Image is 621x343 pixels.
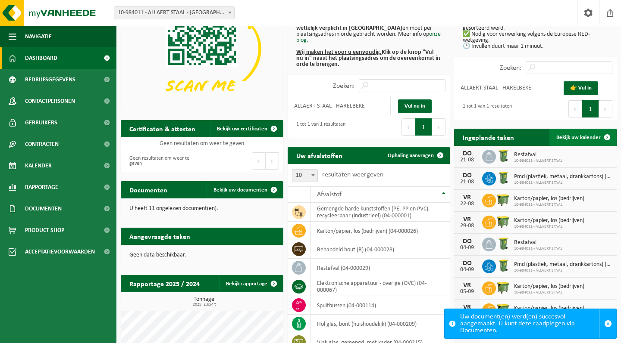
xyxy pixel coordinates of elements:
span: Contactpersonen [25,90,75,112]
span: Karton/papier, los (bedrijven) [514,283,584,290]
button: 1 [415,118,432,136]
h2: Aangevraagde taken [121,228,199,244]
div: VR [458,304,476,311]
a: Bekijk uw documenten [207,181,282,198]
td: spuitbussen (04-000114) [310,296,450,315]
td: ALLAERT STAAL - HARELBEKE [288,96,391,115]
div: Uw document(en) werd(en) succesvol aangemaakt. U kunt deze raadplegen via Documenten. [460,309,599,338]
td: Geen resultaten om weer te geven [121,137,283,149]
b: Klik op de knop "Vul nu in" naast het plaatsingsadres om de overeenkomst in orde te brengen. [296,49,440,68]
h2: Ingeplande taken [454,129,523,145]
span: Restafval [514,151,562,158]
button: Next [432,118,445,136]
img: WB-1100-HPE-GN-50 [496,302,511,317]
img: WB-0240-HPE-GN-50 [496,258,511,273]
span: Rapportage [25,176,58,198]
img: WB-1100-HPE-GN-50 [496,214,511,229]
div: VR [458,194,476,201]
span: 2025: 2,654 t [125,303,283,307]
p: U heeft 11 ongelezen document(en). [129,206,275,212]
span: Kalender [25,155,52,176]
span: Bekijk uw certificaten [217,126,267,132]
a: 👉 Vul in [564,81,598,95]
div: 04-09 [458,245,476,251]
img: WB-1100-HPE-GN-50 [496,280,511,295]
p: Geen data beschikbaar. [129,252,275,258]
span: 10-984011 - ALLAERT STAAL [514,290,584,295]
a: onze blog. [296,31,441,43]
div: VR [458,216,476,223]
span: Bekijk uw documenten [213,187,267,193]
a: Bekijk rapportage [219,275,282,292]
span: Product Shop [25,219,64,241]
span: Gebruikers [25,112,57,133]
span: Navigatie [25,26,52,47]
span: Bekijk uw kalender [556,135,601,140]
span: Afvalstof [317,191,342,198]
span: Karton/papier, los (bedrijven) [514,217,584,224]
div: 04-09 [458,267,476,273]
button: Previous [568,100,582,117]
div: DO [458,172,476,179]
td: restafval (04-000029) [310,259,450,277]
img: WB-1100-HPE-GN-50 [496,192,511,207]
button: Previous [252,152,266,170]
h2: Rapportage 2025 / 2024 [121,275,208,292]
a: Bekijk uw kalender [549,129,616,146]
span: 10 [292,169,318,182]
div: 22-08 [458,201,476,207]
h2: Certificaten & attesten [121,120,204,137]
u: Wij maken het voor u eenvoudig. [296,49,382,56]
span: Restafval [514,239,562,246]
span: Karton/papier, los (bedrijven) [514,305,584,312]
img: WB-0240-HPE-GN-50 [496,236,511,251]
td: elektronische apparatuur - overige (OVE) (04-000067) [310,277,450,296]
h2: Uw afvalstoffen [288,147,351,164]
button: Next [266,152,279,170]
label: Zoeken: [500,65,521,71]
span: 10-984011 - ALLAERT STAAL [514,246,562,251]
img: WB-0240-HPE-GN-50 [496,148,511,163]
span: Acceptatievoorwaarden [25,241,95,263]
td: hol glas, bont (huishoudelijk) (04-000209) [310,315,450,333]
label: Zoeken: [333,83,354,90]
div: DO [458,238,476,245]
span: 10-984011 - ALLAERT STAAL [514,268,612,273]
span: Contracten [25,133,59,155]
span: Documenten [25,198,62,219]
h2: Documenten [121,181,176,198]
td: behandeld hout (B) (04-000028) [310,240,450,259]
button: Previous [401,118,415,136]
span: Dashboard [25,47,57,69]
button: 1 [582,100,599,117]
h3: Tonnage [125,297,283,307]
span: 10 [292,170,317,182]
td: gemengde harde kunststoffen (PE, PP en PVC), recycleerbaar (industrieel) (04-000001) [310,203,450,222]
span: 10-984011 - ALLAERT STAAL - HARELBEKE [114,7,234,19]
div: DO [458,150,476,157]
a: Ophaling aanvragen [381,147,449,164]
td: ALLAERT STAAL - HARELBEKE [454,78,556,97]
td: karton/papier, los (bedrijven) (04-000026) [310,222,450,240]
a: Bekijk uw certificaten [210,120,282,137]
div: 21-08 [458,179,476,185]
div: 29-08 [458,223,476,229]
img: WB-0240-HPE-GN-50 [496,170,511,185]
div: 1 tot 1 van 1 resultaten [292,117,345,136]
div: 21-08 [458,157,476,163]
span: Karton/papier, los (bedrijven) [514,195,584,202]
span: Pmd (plastiek, metaal, drankkartons) (bedrijven) [514,261,612,268]
div: 05-09 [458,289,476,295]
button: Next [599,100,612,117]
div: VR [458,282,476,289]
a: Vul nu in [398,99,432,113]
span: 10-984011 - ALLAERT STAAL [514,202,584,207]
div: DO [458,260,476,267]
label: resultaten weergeven [322,171,383,178]
span: 10-984011 - ALLAERT STAAL [514,158,562,164]
span: 10-984011 - ALLAERT STAAL - HARELBEKE [114,6,235,19]
div: 1 tot 1 van 1 resultaten [458,99,512,118]
div: Geen resultaten om weer te geven [125,151,198,170]
span: Pmd (plastiek, metaal, drankkartons) (bedrijven) [514,173,612,180]
span: Ophaling aanvragen [388,153,434,158]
